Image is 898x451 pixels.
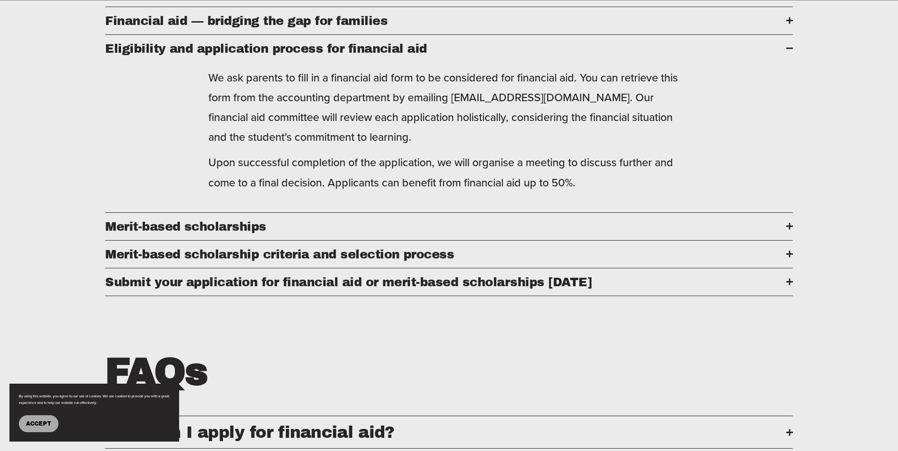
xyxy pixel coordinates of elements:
span: Accept [26,420,51,427]
div: Eligibility and application process for financial aid [105,62,793,212]
button: Eligibility and application process for financial aid [105,35,793,62]
button: Accept [19,415,58,432]
section: Cookie banner [9,384,179,442]
span: ​​Merit-based scholarship criteria and selection process [105,248,786,261]
span: Submit your application for financial aid or merit-based scholarships [DATE] [105,275,786,289]
span: Merit-based scholarships [105,220,786,233]
button: Financial aid — bridging the gap for families [105,7,793,34]
button: ​​Merit-based scholarship criteria and selection process [105,241,793,268]
button: Submit your application for financial aid or merit-based scholarships [DATE] [105,268,793,296]
p: Upon successful completion of the application, we will organise a meeting to discuss further and ... [208,153,690,192]
span: How can I apply for financial aid? [105,423,786,441]
strong: FAQs [105,351,207,393]
button: How can I apply for financial aid? [105,416,793,448]
p: By using this website, you agree to our use of cookies. We use cookies to provide you with a grea... [19,393,170,406]
p: We ask parents to fill in a financial aid form to be considered for financial aid. You can retrie... [208,68,690,147]
span: Financial aid — bridging the gap for families [105,14,786,27]
button: Merit-based scholarships [105,213,793,240]
span: Eligibility and application process for financial aid [105,42,786,55]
